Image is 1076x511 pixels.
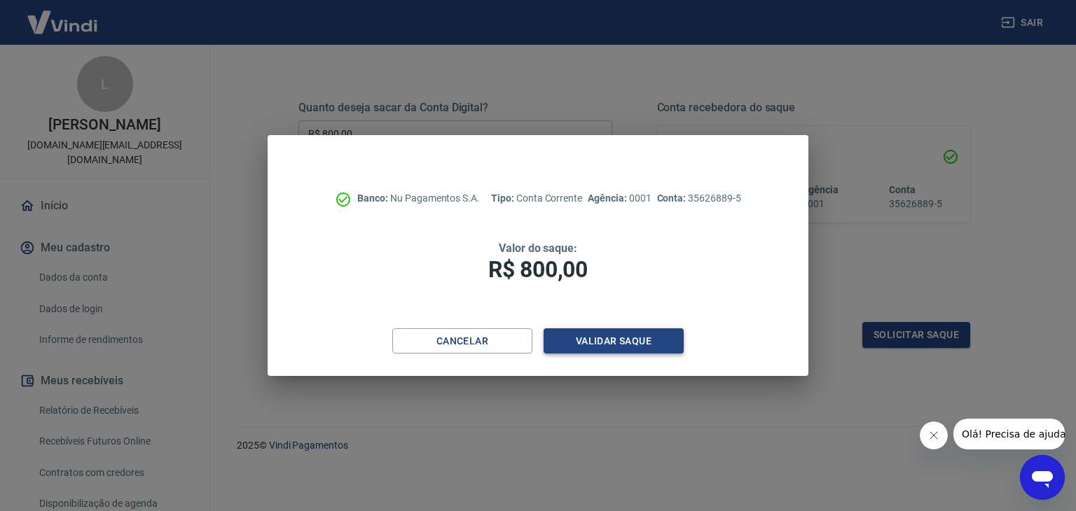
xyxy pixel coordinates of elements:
[657,192,689,204] span: Conta:
[953,419,1065,449] iframe: Mensagem da empresa
[357,191,480,206] p: Nu Pagamentos S.A.
[499,241,577,255] span: Valor do saque:
[588,192,629,204] span: Agência:
[920,421,948,449] iframe: Fechar mensagem
[357,192,390,204] span: Banco:
[544,328,684,354] button: Validar saque
[491,191,582,206] p: Conta Corrente
[491,192,516,204] span: Tipo:
[488,256,588,283] span: R$ 800,00
[588,191,651,206] p: 0001
[8,10,118,21] span: Olá! Precisa de ajuda?
[392,328,532,354] button: Cancelar
[1020,455,1065,500] iframe: Botão para abrir a janela de mensagens
[657,191,741,206] p: 35626889-5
